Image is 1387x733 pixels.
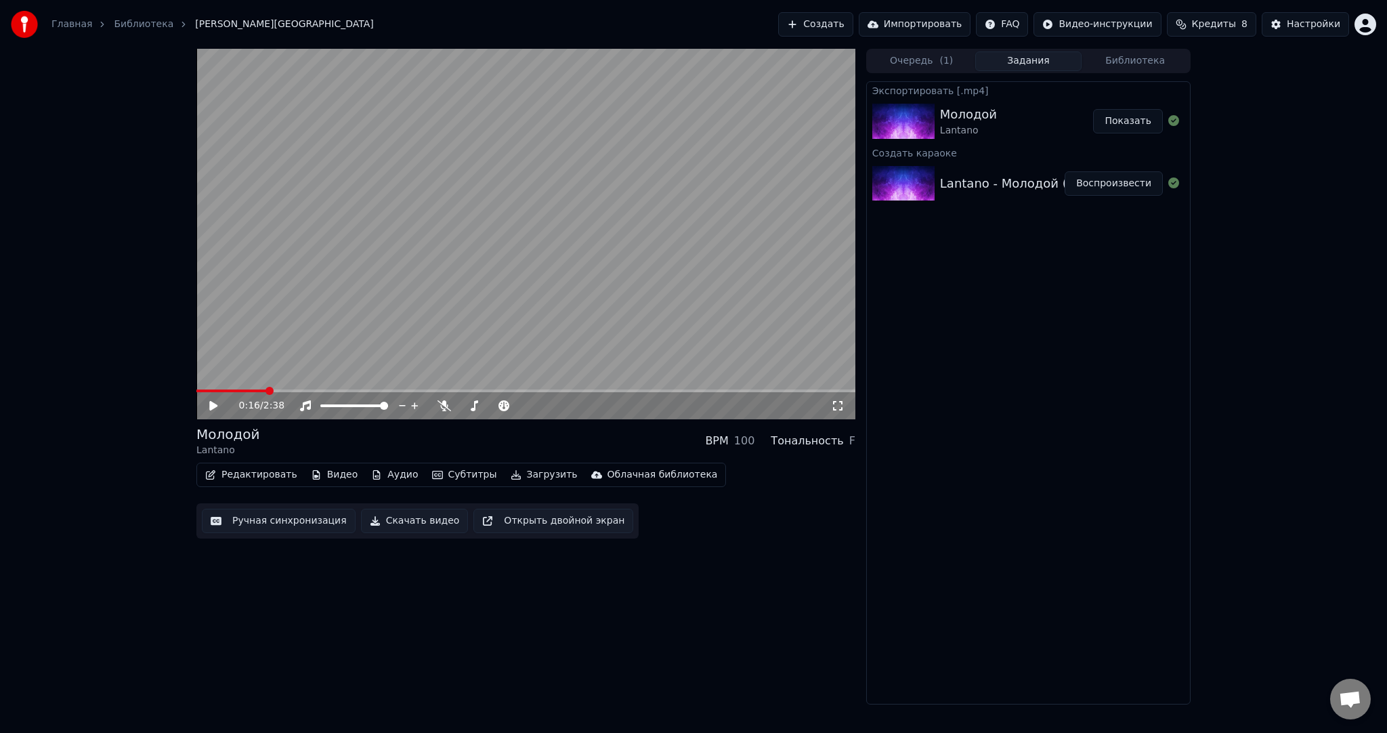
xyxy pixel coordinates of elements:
[196,425,260,444] div: Молодой
[939,54,953,68] span: ( 1 )
[505,465,583,484] button: Загрузить
[1287,18,1340,31] div: Настройки
[1192,18,1236,31] span: Кредиты
[607,468,718,482] div: Облачная библиотека
[305,465,364,484] button: Видео
[51,18,374,31] nav: breadcrumb
[114,18,173,31] a: Библиотека
[705,433,728,449] div: BPM
[1330,679,1371,719] a: Открытый чат
[427,465,503,484] button: Субтитры
[366,465,423,484] button: Аудио
[771,433,843,449] div: Тональность
[940,174,1215,193] div: Lantano - Молодой (на всех площадках 🎶)
[867,82,1190,98] div: Экспортировать [.mp4]
[1093,109,1163,133] button: Показать
[975,51,1082,71] button: Задания
[196,444,260,457] div: Lantano
[202,509,356,533] button: Ручная синхронизация
[859,12,971,37] button: Импортировать
[778,12,853,37] button: Создать
[734,433,755,449] div: 100
[1065,171,1163,196] button: Воспроизвести
[239,399,272,413] div: /
[867,144,1190,161] div: Создать караоке
[200,465,303,484] button: Редактировать
[361,509,469,533] button: Скачать видео
[1082,51,1189,71] button: Библиотека
[263,399,284,413] span: 2:38
[868,51,975,71] button: Очередь
[849,433,855,449] div: F
[940,124,997,138] div: Lantano
[976,12,1028,37] button: FAQ
[239,399,260,413] span: 0:16
[473,509,633,533] button: Открыть двойной экран
[11,11,38,38] img: youka
[1241,18,1247,31] span: 8
[1033,12,1161,37] button: Видео-инструкции
[1167,12,1256,37] button: Кредиты8
[1262,12,1349,37] button: Настройки
[51,18,92,31] a: Главная
[195,18,373,31] span: [PERSON_NAME][GEOGRAPHIC_DATA]
[940,105,997,124] div: Молодой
